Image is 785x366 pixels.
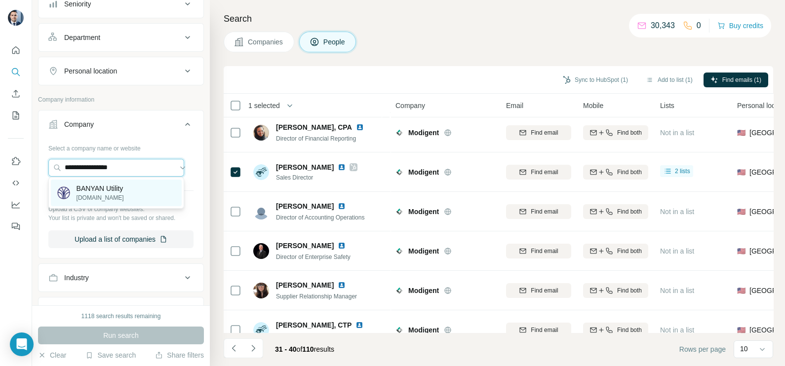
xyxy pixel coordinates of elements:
span: results [275,345,334,353]
span: Email [506,101,523,110]
button: Find email [506,165,571,180]
img: Avatar [253,204,269,220]
span: Mobile [583,101,603,110]
span: Find both [617,247,642,256]
div: Department [64,33,100,42]
button: Industry [39,266,203,290]
button: Upload a list of companies [48,230,194,248]
div: Industry [64,273,89,283]
img: LinkedIn logo [338,163,346,171]
div: Select a company name or website [48,140,194,153]
p: 0 [697,20,701,32]
span: Not in a list [660,326,694,334]
button: Department [39,26,203,49]
span: Find both [617,128,642,137]
span: Sales Director [276,173,357,182]
h4: Search [224,12,773,26]
span: Find email [531,168,558,177]
span: 🇺🇸 [737,286,746,295]
span: 🇺🇸 [737,325,746,335]
div: 1118 search results remaining [81,312,161,321]
img: Avatar [8,10,24,26]
img: LinkedIn logo [338,281,346,289]
p: BANYAN Utility [77,183,124,193]
button: HQ location [39,299,203,323]
span: Not in a list [660,208,694,216]
div: Company [64,119,94,129]
button: Navigate to previous page [224,338,243,358]
span: Director of Enterprise Safety [276,254,351,260]
span: Modigent [408,207,439,217]
button: Clear [38,350,66,360]
button: Enrich CSV [8,85,24,103]
button: Share filters [155,350,204,360]
span: [PERSON_NAME] [276,280,334,290]
p: 30,343 [651,20,675,32]
button: Find both [583,125,648,140]
button: Find both [583,323,648,337]
span: Company [395,101,425,110]
img: Avatar [253,164,269,180]
button: Feedback [8,218,24,235]
p: [DOMAIN_NAME] [77,193,124,202]
div: Open Intercom Messenger [10,332,34,356]
span: Find emails (1) [722,75,761,84]
img: LinkedIn logo [338,202,346,210]
span: Modigent [408,325,439,335]
span: Companies [248,37,284,47]
button: Find email [506,323,571,337]
p: Upload a CSV of company websites. [48,205,194,214]
span: Find both [617,207,642,216]
button: Add to list (1) [639,73,700,87]
button: Find email [506,125,571,140]
div: Personal location [64,66,117,76]
button: Find emails (1) [704,73,768,87]
span: Find both [617,168,642,177]
span: Not in a list [660,287,694,294]
span: [PERSON_NAME] [276,201,334,211]
img: LinkedIn logo [338,242,346,250]
img: Logo of Modigent [395,247,403,255]
img: LinkedIn logo [356,123,364,131]
span: People [323,37,346,47]
span: of [297,345,303,353]
button: Find email [506,204,571,219]
span: Sr. Treasury Manager [276,331,375,340]
span: [PERSON_NAME], CPA [276,122,352,132]
button: Find both [583,283,648,298]
span: Find both [617,326,642,334]
span: Modigent [408,167,439,177]
img: Avatar [253,322,269,338]
span: 🇺🇸 [737,246,746,256]
span: Modigent [408,246,439,256]
img: Avatar [253,125,269,141]
button: Find email [506,283,571,298]
button: Dashboard [8,196,24,214]
button: Personal location [39,59,203,83]
span: Find both [617,286,642,295]
span: 31 - 40 [275,345,297,353]
p: Company information [38,95,204,104]
span: Modigent [408,286,439,295]
button: Navigate to next page [243,338,263,358]
button: Sync to HubSpot (1) [556,73,635,87]
span: 🇺🇸 [737,167,746,177]
span: 🇺🇸 [737,128,746,138]
p: Your list is private and won't be saved or shared. [48,214,194,222]
span: Modigent [408,128,439,138]
img: BANYAN Utility [57,186,71,200]
span: Find email [531,128,558,137]
button: Buy credits [717,19,763,33]
span: Find email [531,286,558,295]
span: Director of Accounting Operations [276,214,364,221]
span: Not in a list [660,129,694,137]
img: Logo of Modigent [395,208,403,216]
button: Find both [583,244,648,258]
span: 🇺🇸 [737,207,746,217]
button: Find both [583,165,648,180]
span: Find email [531,247,558,256]
button: Company [39,112,203,140]
img: LinkedIn logo [355,321,363,329]
button: Use Surfe on LinkedIn [8,152,24,170]
span: [PERSON_NAME], CTP [276,320,352,330]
